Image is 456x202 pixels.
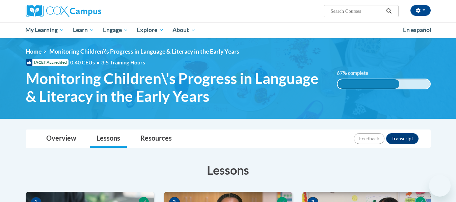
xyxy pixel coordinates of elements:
a: Cox Campus [26,5,154,17]
span: • [97,59,100,65]
span: About [172,26,195,34]
span: Engage [103,26,128,34]
span: Monitoring Children\'s Progress in Language & Literacy in the Early Years [26,69,327,105]
img: Cox Campus [26,5,101,17]
a: Home [26,48,42,55]
a: My Learning [21,22,69,38]
div: Main menu [16,22,441,38]
h3: Lessons [26,162,431,178]
button: Feedback [354,133,384,144]
span: Learn [73,26,94,34]
a: About [168,22,200,38]
a: Explore [132,22,168,38]
a: Lessons [90,130,127,148]
span: IACET Accredited [26,59,69,66]
iframe: Button to launch messaging window [429,175,451,197]
a: Overview [39,130,83,148]
a: En español [399,23,436,37]
div: 67% complete [338,79,399,89]
span: 3.5 Training Hours [101,59,145,65]
a: Resources [134,130,179,148]
label: 67% complete [337,69,376,77]
span: Explore [137,26,164,34]
button: Search [384,7,394,15]
button: Account Settings [410,5,431,16]
input: Search Courses [330,7,384,15]
a: Engage [99,22,133,38]
button: Transcript [386,133,419,144]
a: Learn [69,22,99,38]
span: En español [403,26,431,33]
span: Monitoring Children\'s Progress in Language & Literacy in the Early Years [49,48,239,55]
span: 0.40 CEUs [70,59,101,66]
span: My Learning [25,26,64,34]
